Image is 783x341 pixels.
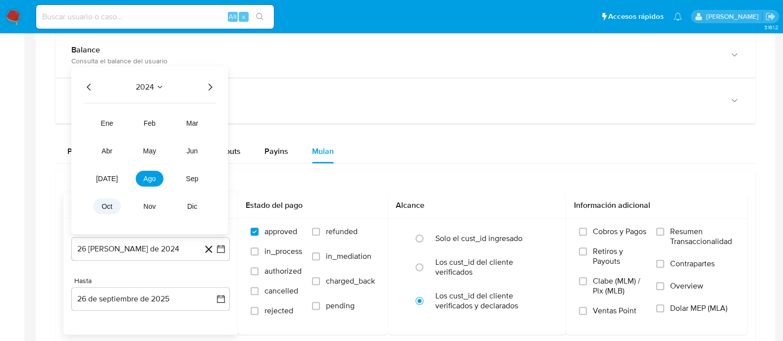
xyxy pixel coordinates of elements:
[765,11,776,22] a: Salir
[242,12,245,21] span: s
[608,11,664,22] span: Accesos rápidos
[250,10,270,24] button: search-icon
[706,12,762,21] p: milagros.cisterna@mercadolibre.com
[36,10,274,23] input: Buscar usuario o caso...
[674,12,682,21] a: Notificaciones
[764,23,778,31] span: 3.161.2
[229,12,237,21] span: Alt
